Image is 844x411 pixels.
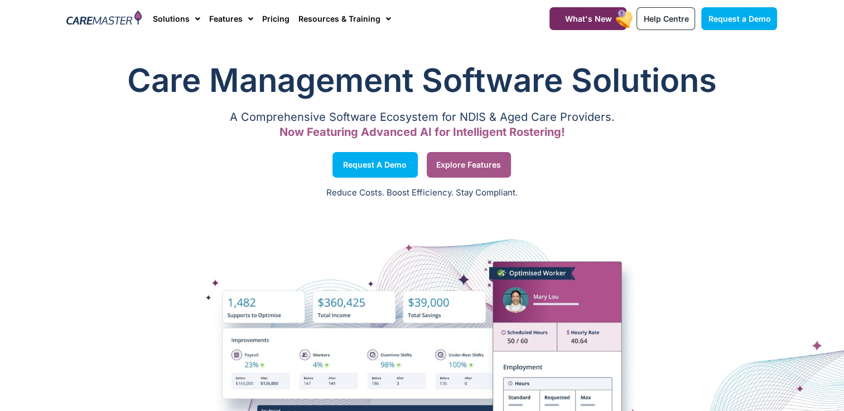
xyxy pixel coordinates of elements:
span: Now Featuring Advanced AI for Intelligent Rostering! [279,125,565,139]
a: Request a Demo [701,7,777,30]
a: Help Centre [636,7,695,30]
span: Request a Demo [343,162,407,168]
a: Request a Demo [332,152,418,178]
a: What's New [549,7,626,30]
p: A Comprehensive Software Ecosystem for NDIS & Aged Care Providers. [67,114,778,121]
p: Reduce Costs. Boost Efficiency. Stay Compliant. [7,187,837,199]
span: What's New [565,14,611,23]
span: Help Centre [643,14,688,23]
span: Explore Features [436,162,501,168]
a: Explore Features [427,152,511,178]
h1: Care Management Software Solutions [67,58,778,102]
img: CareMaster Logo [66,11,142,27]
span: Request a Demo [708,14,770,23]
